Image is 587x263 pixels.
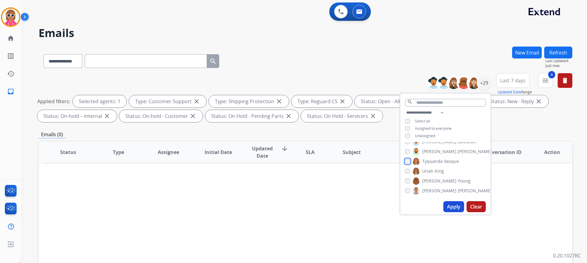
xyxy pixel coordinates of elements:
[435,168,444,174] span: King
[458,148,492,155] span: [PERSON_NAME]
[415,118,430,124] span: Select all
[535,98,542,105] mat-icon: close
[275,98,283,105] mat-icon: close
[37,98,70,105] p: Applied filters:
[281,145,288,152] mat-icon: arrow_downward
[205,148,232,156] span: Initial Date
[209,95,289,107] div: Type: Shipping Protection
[306,148,315,156] span: SLA
[467,201,486,212] button: Clear
[496,73,530,88] button: Last 7 days
[497,89,532,95] span: Range
[193,98,200,105] mat-icon: close
[553,252,581,259] p: 0.20.1027RC
[484,95,548,107] div: Status: New - Reply
[37,110,117,122] div: Status: On-hold – Internal
[415,126,452,131] span: Assigned to everyone
[285,112,292,120] mat-icon: close
[422,148,456,155] span: [PERSON_NAME]
[548,71,555,78] span: 4
[545,63,572,68] span: Just now
[7,35,14,42] mat-icon: home
[339,98,346,105] mat-icon: close
[301,110,383,122] div: Status: On Hold - Servicers
[545,58,572,63] span: Last Updated:
[119,110,203,122] div: Status: On-hold - Customer
[7,88,14,95] mat-icon: inbox
[458,178,471,184] span: Young
[561,77,569,84] mat-icon: delete
[443,201,464,212] button: Apply
[2,9,19,26] img: avatar
[422,158,443,164] span: Tyquanda
[422,168,434,174] span: Uriah
[209,58,217,65] mat-icon: search
[477,76,491,90] div: +29
[73,95,127,107] div: Selected agents: 1
[482,148,522,156] span: Conversation ID
[422,178,456,184] span: [PERSON_NAME]
[444,158,459,164] span: Vasque
[542,77,549,84] mat-icon: menu
[158,148,179,156] span: Assignee
[113,148,124,156] span: Type
[407,99,413,105] mat-icon: search
[291,95,352,107] div: Type: Reguard CS
[415,133,435,138] span: Unassigned
[544,47,572,58] button: Refresh
[422,188,456,194] span: [PERSON_NAME]
[458,188,492,194] span: [PERSON_NAME]
[39,27,572,39] h2: Emails
[355,95,415,107] div: Status: Open - All
[60,148,76,156] span: Status
[369,112,377,120] mat-icon: close
[7,52,14,60] mat-icon: list_alt
[343,148,361,156] span: Subject
[249,145,276,160] span: Updated Date
[189,112,197,120] mat-icon: close
[512,47,542,58] button: New Email
[103,112,111,120] mat-icon: close
[7,70,14,77] mat-icon: history
[129,95,206,107] div: Type: Customer Support
[39,131,65,138] p: Emails (0)
[522,141,572,163] th: Action
[497,90,521,95] button: Updated Date
[500,79,526,82] span: Last 7 days
[205,110,298,122] div: Status: On Hold - Pending Parts
[538,73,553,88] button: 4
